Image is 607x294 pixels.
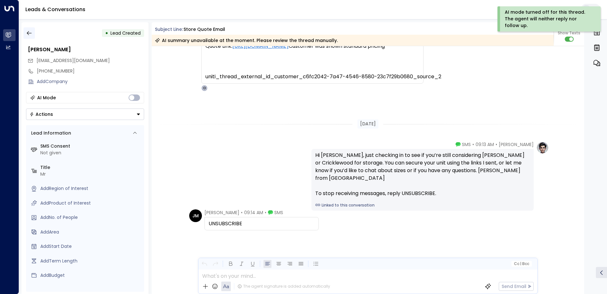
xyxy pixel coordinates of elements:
[201,85,208,91] div: O
[37,57,110,64] span: [EMAIL_ADDRESS][DOMAIN_NAME]
[155,26,183,32] span: Subject Line:
[37,78,144,85] div: AddCompany
[40,272,142,279] div: AddBudget
[558,30,580,36] span: Show Texts
[496,141,497,148] span: •
[511,261,531,267] button: Cc|Bcc
[40,164,142,171] label: Title
[472,141,474,148] span: •
[40,185,142,192] div: AddRegion of Interest
[40,229,142,235] div: AddArea
[40,171,142,178] div: Mr
[514,262,529,266] span: Cc Bcc
[357,119,378,129] div: [DATE]
[40,258,142,264] div: AddTerm Length
[232,42,289,50] a: [URL][DOMAIN_NAME]
[30,111,53,117] div: Actions
[28,46,144,53] div: [PERSON_NAME]
[536,141,549,154] img: profile-logo.png
[209,220,315,227] div: UNSUBSCRIBE
[204,209,239,216] span: [PERSON_NAME]
[26,108,144,120] button: Actions
[315,151,530,197] div: Hi [PERSON_NAME], just checking in to see if you’re still considering [PERSON_NAME] or Cricklewoo...
[244,209,263,216] span: 09:14 AM
[200,260,208,268] button: Undo
[37,57,110,64] span: munrojlb@gmail.com
[40,200,142,206] div: AddProduct of Interest
[520,262,521,266] span: |
[40,287,142,293] label: Source
[40,214,142,221] div: AddNo. of People
[189,209,202,222] div: JM
[241,209,243,216] span: •
[315,202,530,208] a: Linked to this conversation
[462,141,471,148] span: SMS
[40,243,142,250] div: AddStart Date
[505,9,592,29] div: AI mode turned off for this thread. The agent will neither reply nor follow up.
[476,141,494,148] span: 09:13 AM
[211,260,219,268] button: Redo
[37,94,56,101] div: AI Mode
[37,68,144,74] div: [PHONE_NUMBER]
[40,150,142,156] div: Not given
[40,143,142,150] label: SMS Consent
[265,209,266,216] span: •
[155,37,338,44] div: AI summary unavailable at the moment. Please review the thread manually.
[25,6,85,13] a: Leads & Conversations
[110,30,141,36] span: Lead Created
[237,283,330,289] div: The agent signature is added automatically
[499,141,534,148] span: [PERSON_NAME]
[274,209,283,216] span: SMS
[183,26,225,33] div: Store Quote Email
[105,27,108,39] div: •
[29,130,71,136] div: Lead Information
[26,108,144,120] div: Button group with a nested menu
